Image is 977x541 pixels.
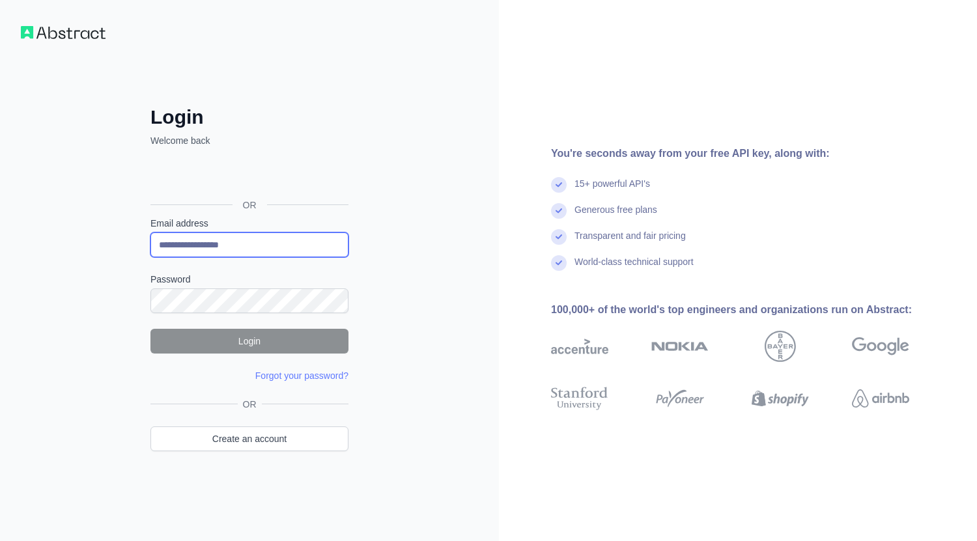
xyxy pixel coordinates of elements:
div: 15+ powerful API's [574,177,650,203]
label: Email address [150,217,348,230]
div: Transparent and fair pricing [574,229,686,255]
img: accenture [551,331,608,362]
iframe: Schaltfläche „Über Google anmelden“ [144,161,352,190]
img: bayer [765,331,796,362]
img: stanford university [551,384,608,413]
div: Generous free plans [574,203,657,229]
img: check mark [551,255,567,271]
img: check mark [551,177,567,193]
div: You're seconds away from your free API key, along with: [551,146,951,161]
label: Password [150,273,348,286]
img: payoneer [651,384,709,413]
img: nokia [651,331,709,362]
span: OR [238,398,262,411]
img: google [852,331,909,362]
a: Forgot your password? [255,370,348,381]
h2: Login [150,105,348,129]
span: OR [233,199,267,212]
img: check mark [551,229,567,245]
img: airbnb [852,384,909,413]
p: Welcome back [150,134,348,147]
div: World-class technical support [574,255,694,281]
img: check mark [551,203,567,219]
a: Create an account [150,426,348,451]
div: 100,000+ of the world's top engineers and organizations run on Abstract: [551,302,951,318]
button: Login [150,329,348,354]
img: Workflow [21,26,106,39]
img: shopify [752,384,809,413]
